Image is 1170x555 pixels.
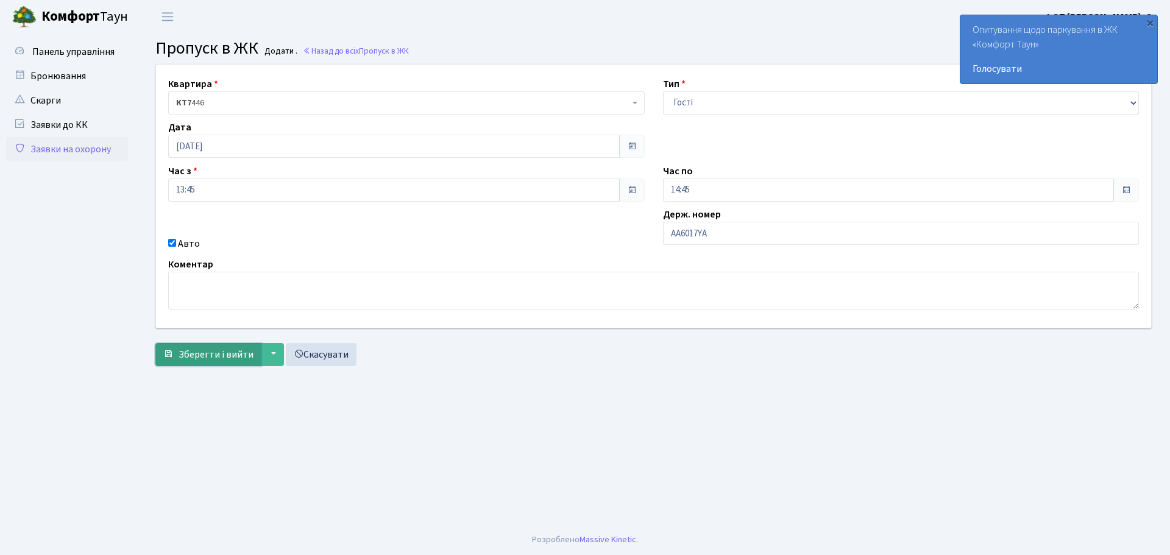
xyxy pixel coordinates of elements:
div: Опитування щодо паркування в ЖК «Комфорт Таун» [960,15,1157,83]
span: Пропуск в ЖК [359,45,409,57]
a: Голосувати [973,62,1145,76]
div: Розроблено . [532,533,638,546]
label: Тип [663,77,686,91]
div: × [1144,16,1156,29]
img: logo.png [12,5,37,29]
label: Дата [168,120,191,135]
label: Квартира [168,77,218,91]
b: КТ7 [176,97,191,109]
a: Назад до всіхПропуск в ЖК [303,45,409,57]
a: Панель управління [6,40,128,64]
a: Заявки на охорону [6,137,128,161]
label: Час по [663,164,693,179]
input: AA0001AA [663,222,1140,245]
a: Заявки до КК [6,113,128,137]
span: Панель управління [32,45,115,58]
button: Зберегти і вийти [155,343,261,366]
a: Бронювання [6,64,128,88]
small: Додати . [262,46,297,57]
button: Переключити навігацію [152,7,183,27]
a: Скасувати [286,343,356,366]
label: Держ. номер [663,207,721,222]
label: Час з [168,164,197,179]
a: Скарги [6,88,128,113]
span: <b>КТ7</b>&nbsp;&nbsp;&nbsp;446 [168,91,645,115]
label: Коментар [168,257,213,272]
label: Авто [178,236,200,251]
span: Пропуск в ЖК [155,36,258,60]
a: ФОП [PERSON_NAME]. О. [1044,10,1155,24]
span: <b>КТ7</b>&nbsp;&nbsp;&nbsp;446 [176,97,629,109]
a: Massive Kinetic [580,533,636,546]
b: Комфорт [41,7,100,26]
span: Зберегти і вийти [179,348,253,361]
span: Таун [41,7,128,27]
